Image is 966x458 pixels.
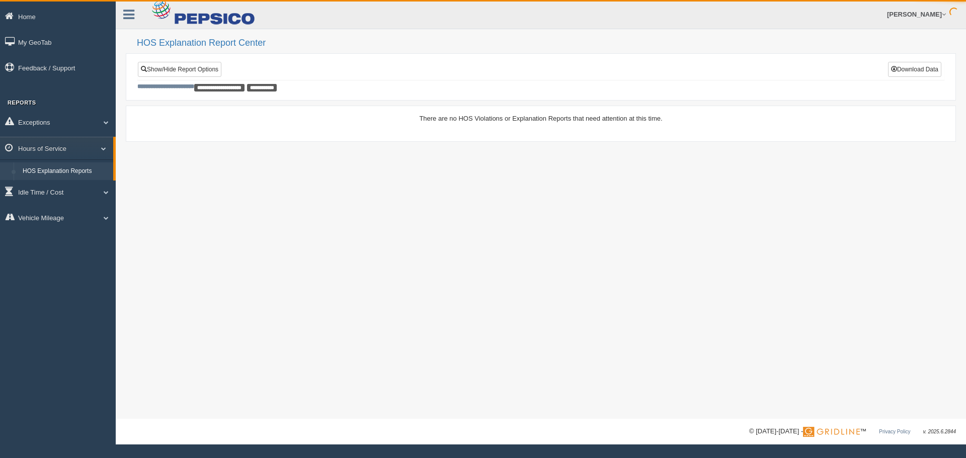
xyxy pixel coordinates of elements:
[137,114,944,123] div: There are no HOS Violations or Explanation Reports that need attention at this time.
[18,162,113,180] a: HOS Explanation Reports
[879,429,910,434] a: Privacy Policy
[888,62,941,77] button: Download Data
[803,427,860,437] img: Gridline
[749,426,956,437] div: © [DATE]-[DATE] - ™
[923,429,956,434] span: v. 2025.6.2844
[138,62,221,77] a: Show/Hide Report Options
[137,38,956,48] h2: HOS Explanation Report Center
